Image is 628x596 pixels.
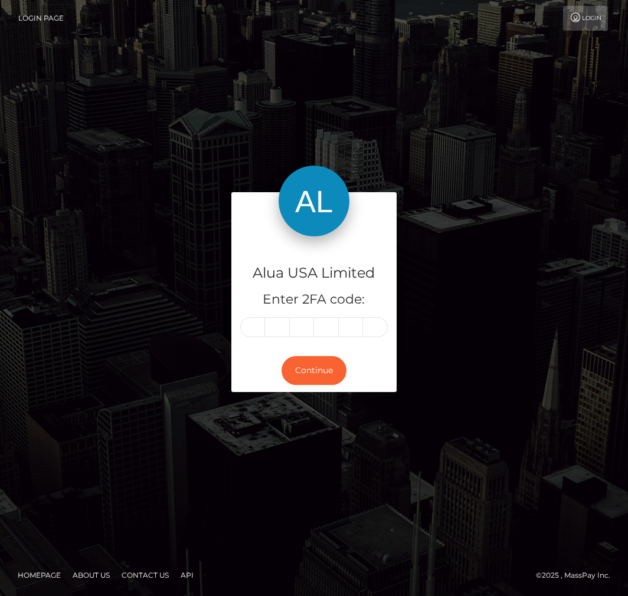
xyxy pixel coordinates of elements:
[279,166,349,236] img: Alua USA Limited
[563,6,608,31] a: Login
[176,566,198,584] a: API
[13,566,66,584] a: Homepage
[536,569,619,582] div: © 2025 , MassPay Inc.
[68,566,115,584] a: About Us
[240,291,388,309] h5: Enter 2FA code:
[282,356,346,385] button: Continue
[18,6,64,31] a: Login Page
[117,566,174,584] a: Contact Us
[240,263,388,284] h4: Alua USA Limited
